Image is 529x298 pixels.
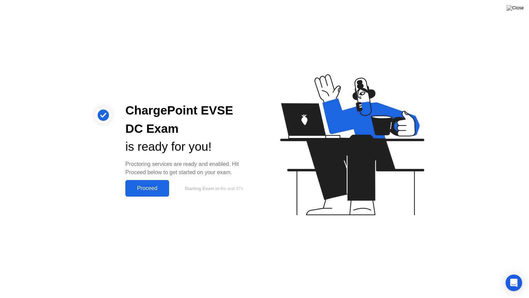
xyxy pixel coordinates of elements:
div: ChargePoint EVSE DC Exam [125,101,253,138]
span: 9m and 57s [220,186,243,191]
div: Proctoring services are ready and enabled. Hit Proceed below to get started on your exam. [125,160,253,177]
div: Open Intercom Messenger [506,275,522,291]
div: Proceed [127,185,167,191]
button: Proceed [125,180,169,197]
div: is ready for you! [125,138,253,156]
img: Close [507,5,524,11]
button: Starting Exam in9m and 57s [173,182,253,195]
